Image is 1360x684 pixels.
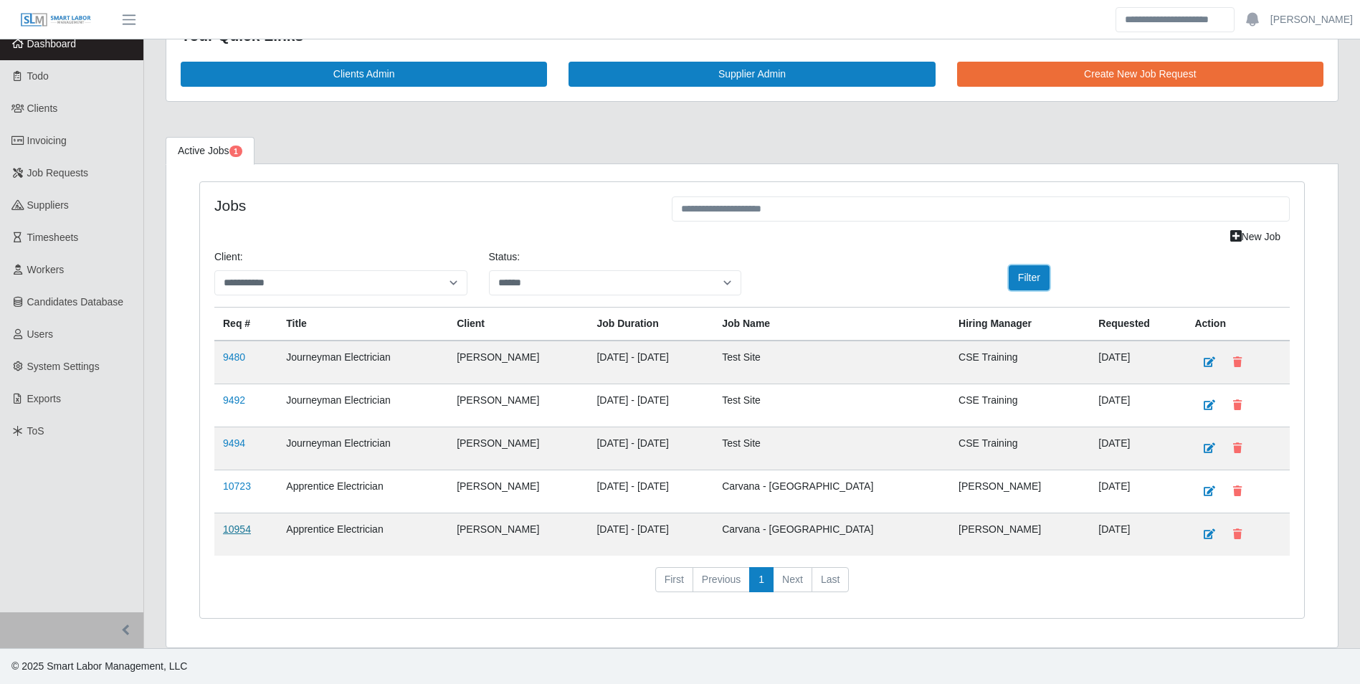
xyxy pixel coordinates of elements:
a: 10723 [223,480,251,492]
td: [DATE] [1090,470,1186,513]
td: [PERSON_NAME] [950,470,1090,513]
td: [DATE] [1090,513,1186,556]
a: 9492 [223,394,245,406]
td: [DATE] [1090,384,1186,427]
span: Todo [27,70,49,82]
td: [DATE] - [DATE] [588,341,713,384]
a: 1 [749,567,774,593]
span: ToS [27,425,44,437]
td: [DATE] [1090,341,1186,384]
th: Job Name [713,307,950,341]
nav: pagination [214,567,1290,604]
a: 9480 [223,351,245,363]
td: CSE Training [950,384,1090,427]
img: SLM Logo [20,12,92,28]
span: Dashboard [27,38,77,49]
td: Apprentice Electrician [277,513,448,556]
th: Hiring Manager [950,307,1090,341]
a: [PERSON_NAME] [1270,12,1353,27]
td: [PERSON_NAME] [448,427,588,470]
span: Clients [27,103,58,114]
td: [PERSON_NAME] [448,470,588,513]
th: Job Duration [588,307,713,341]
span: Candidates Database [27,296,124,308]
span: Suppliers [27,199,69,211]
td: [DATE] - [DATE] [588,384,713,427]
td: CSE Training [950,341,1090,384]
td: Journeyman Electrician [277,384,448,427]
span: © 2025 Smart Labor Management, LLC [11,660,187,672]
span: Users [27,328,54,340]
td: Apprentice Electrician [277,470,448,513]
td: [PERSON_NAME] [950,513,1090,556]
span: Job Requests [27,167,89,179]
span: Exports [27,393,61,404]
td: [PERSON_NAME] [448,384,588,427]
td: Carvana - [GEOGRAPHIC_DATA] [713,513,950,556]
th: Client [448,307,588,341]
span: System Settings [27,361,100,372]
a: 10954 [223,523,251,535]
a: New Job [1221,224,1290,250]
input: Search [1116,7,1235,32]
a: Active Jobs [166,137,255,165]
span: Timesheets [27,232,79,243]
td: [DATE] - [DATE] [588,470,713,513]
td: [PERSON_NAME] [448,513,588,556]
td: Test Site [713,384,950,427]
span: Invoicing [27,135,67,146]
th: Action [1186,307,1290,341]
td: [DATE] [1090,427,1186,470]
th: Title [277,307,448,341]
label: Client: [214,250,243,265]
td: [PERSON_NAME] [448,341,588,384]
td: CSE Training [950,427,1090,470]
a: Create New Job Request [957,62,1323,87]
a: Supplier Admin [569,62,935,87]
td: Journeyman Electrician [277,427,448,470]
a: Clients Admin [181,62,547,87]
span: Workers [27,264,65,275]
th: Requested [1090,307,1186,341]
span: Pending Jobs [229,146,242,157]
button: Filter [1009,265,1050,290]
label: Status: [489,250,520,265]
a: 9494 [223,437,245,449]
h4: Jobs [214,196,650,214]
td: Carvana - [GEOGRAPHIC_DATA] [713,470,950,513]
td: Journeyman Electrician [277,341,448,384]
th: Req # [214,307,277,341]
td: [DATE] - [DATE] [588,427,713,470]
td: Test Site [713,427,950,470]
td: [DATE] - [DATE] [588,513,713,556]
td: Test Site [713,341,950,384]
